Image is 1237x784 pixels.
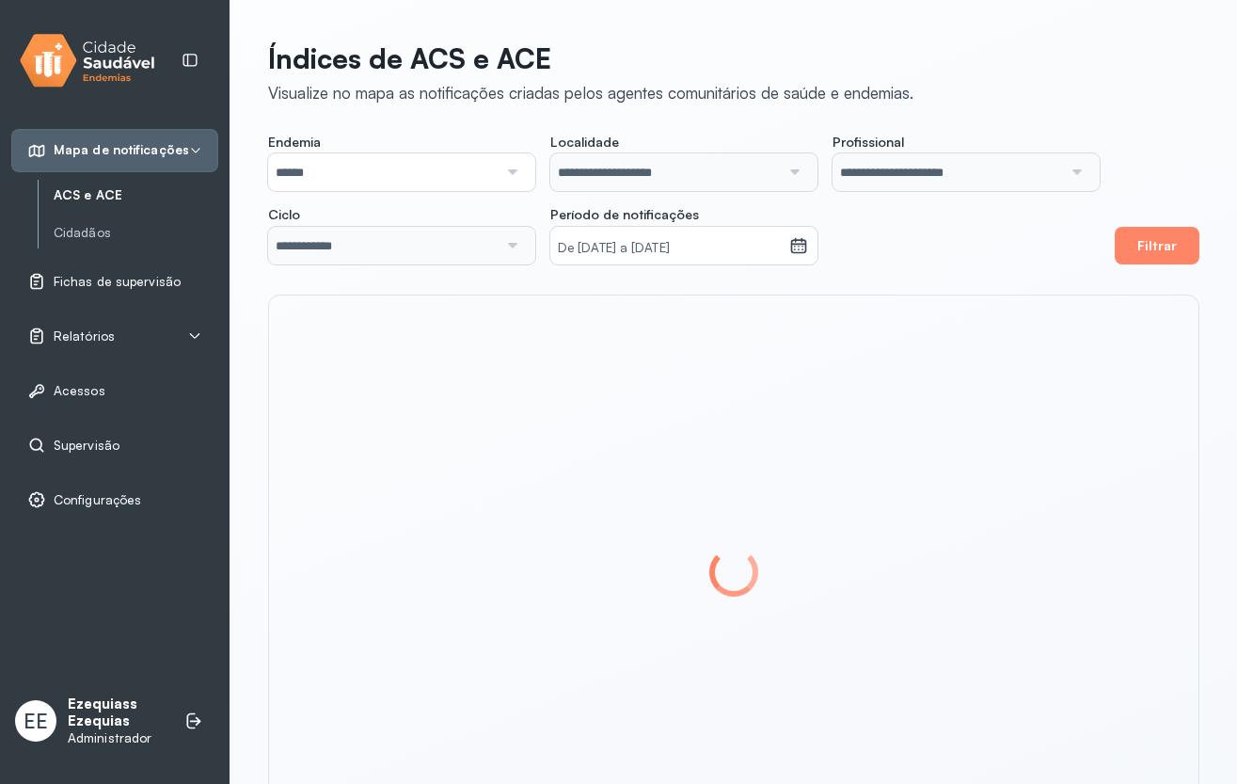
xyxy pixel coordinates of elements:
[68,730,166,746] p: Administrador
[27,272,202,291] a: Fichas de supervisão
[68,696,166,731] p: Ezequiass Ezequias
[268,134,321,151] span: Endemia
[54,184,218,207] a: ACS e ACE
[54,383,105,399] span: Acessos
[27,381,202,400] a: Acessos
[268,206,300,223] span: Ciclo
[550,206,699,223] span: Período de notificações
[558,239,782,258] small: De [DATE] a [DATE]
[20,30,155,91] img: logo.svg
[54,274,181,290] span: Fichas de supervisão
[54,142,189,158] span: Mapa de notificações
[24,709,48,733] span: EE
[54,328,115,344] span: Relatórios
[54,187,218,203] a: ACS e ACE
[268,83,913,103] div: Visualize no mapa as notificações criadas pelos agentes comunitários de saúde e endemias.
[27,436,202,455] a: Supervisão
[54,225,218,241] a: Cidadãos
[27,490,202,509] a: Configurações
[550,134,619,151] span: Localidade
[54,221,218,245] a: Cidadãos
[54,492,141,508] span: Configurações
[268,41,913,75] p: Índices de ACS e ACE
[54,438,119,454] span: Supervisão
